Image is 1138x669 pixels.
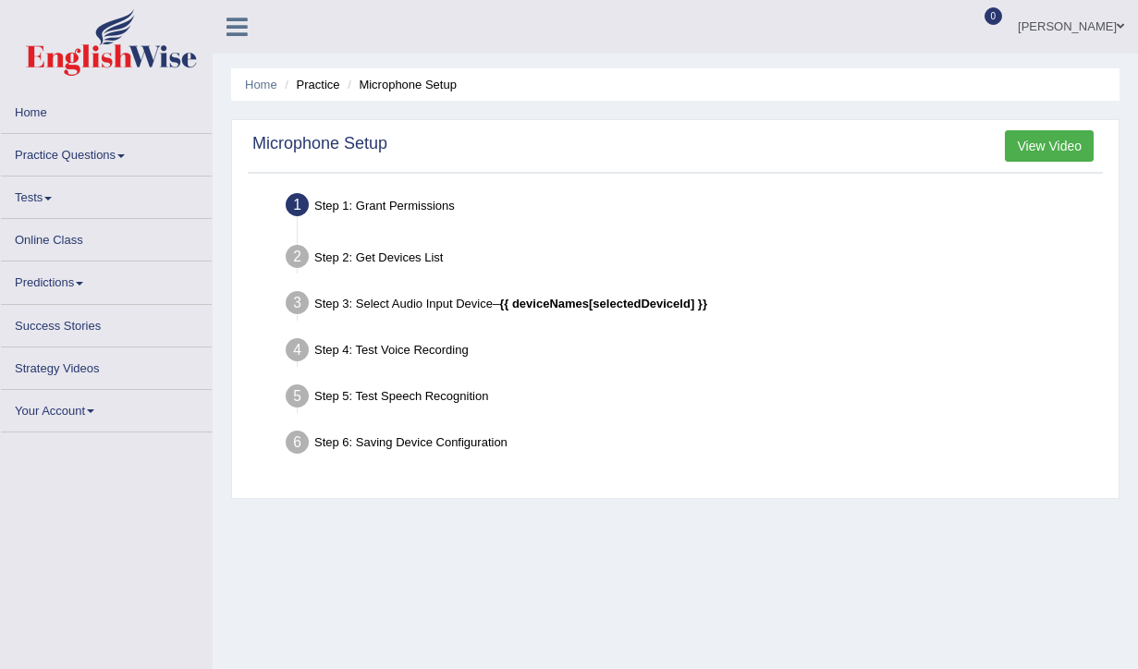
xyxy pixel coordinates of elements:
button: View Video [1005,130,1094,162]
a: Strategy Videos [1,347,212,383]
a: Online Class [1,219,212,255]
div: Step 5: Test Speech Recognition [277,379,1110,420]
a: Your Account [1,390,212,426]
a: Success Stories [1,305,212,341]
li: Practice [280,76,339,93]
div: Step 4: Test Voice Recording [277,333,1110,373]
div: Step 2: Get Devices List [277,239,1110,280]
span: 0 [985,7,1003,25]
a: Home [245,78,277,91]
a: Predictions [1,262,212,298]
a: Tests [1,176,212,213]
div: Step 1: Grant Permissions [277,188,1110,228]
li: Microphone Setup [343,76,457,93]
a: Home [1,91,212,128]
div: Step 3: Select Audio Input Device [277,286,1110,326]
span: – [493,297,707,310]
h2: Microphone Setup [252,135,387,153]
a: Practice Questions [1,134,212,170]
b: {{ deviceNames[selectedDeviceId] }} [499,297,707,310]
div: Step 6: Saving Device Configuration [277,425,1110,466]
